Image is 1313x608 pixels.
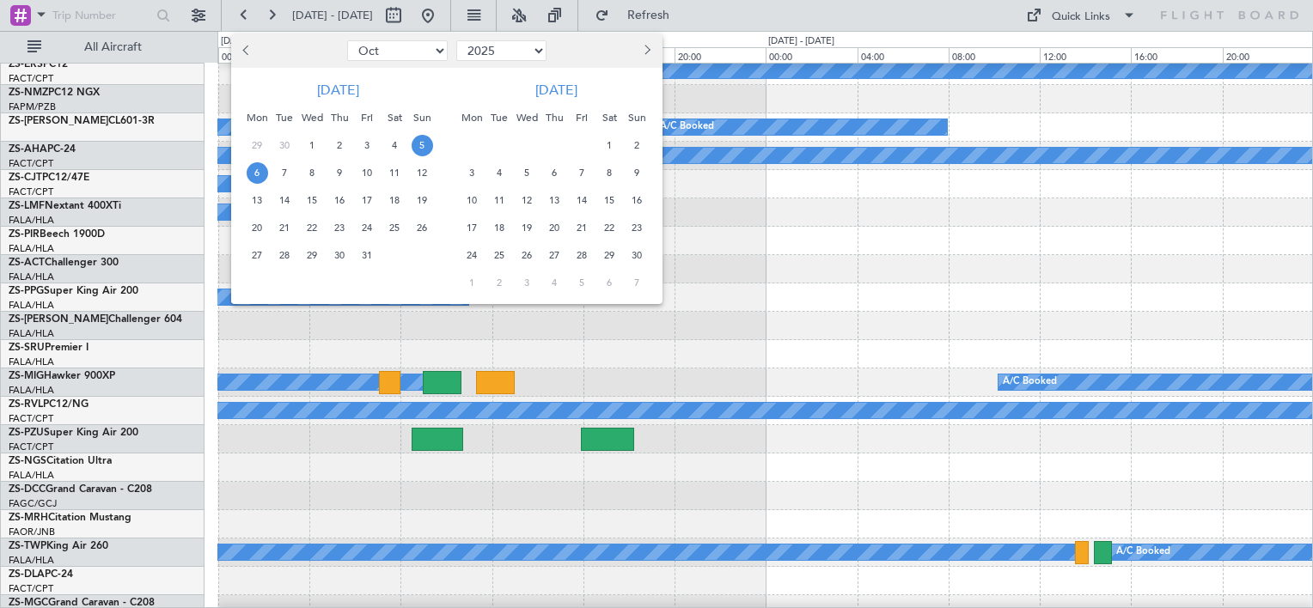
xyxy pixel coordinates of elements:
[599,217,620,239] span: 22
[326,241,353,269] div: 30-10-2025
[540,159,568,186] div: 6-11-2025
[458,269,486,296] div: 1-12-2025
[384,135,406,156] span: 4
[599,135,620,156] span: 1
[571,272,593,294] span: 5
[243,131,271,159] div: 29-9-2025
[329,135,351,156] span: 2
[298,131,326,159] div: 1-10-2025
[461,190,483,211] span: 10
[243,159,271,186] div: 6-10-2025
[326,214,353,241] div: 23-10-2025
[489,217,510,239] span: 18
[274,162,296,184] span: 7
[298,241,326,269] div: 29-10-2025
[599,245,620,266] span: 29
[458,241,486,269] div: 24-11-2025
[347,40,448,61] select: Select month
[357,217,378,239] span: 24
[353,104,381,131] div: Fri
[298,104,326,131] div: Wed
[571,162,593,184] span: 7
[626,190,648,211] span: 16
[357,245,378,266] span: 31
[637,37,656,64] button: Next month
[353,186,381,214] div: 17-10-2025
[274,245,296,266] span: 28
[357,162,378,184] span: 10
[302,217,323,239] span: 22
[238,37,257,64] button: Previous month
[326,159,353,186] div: 9-10-2025
[412,217,433,239] span: 26
[408,159,436,186] div: 12-10-2025
[271,241,298,269] div: 28-10-2025
[243,241,271,269] div: 27-10-2025
[408,131,436,159] div: 5-10-2025
[516,190,538,211] span: 12
[489,162,510,184] span: 4
[626,135,648,156] span: 2
[516,162,538,184] span: 5
[486,104,513,131] div: Tue
[623,159,650,186] div: 9-11-2025
[623,241,650,269] div: 30-11-2025
[568,241,595,269] div: 28-11-2025
[412,135,433,156] span: 5
[326,104,353,131] div: Thu
[384,162,406,184] span: 11
[595,186,623,214] div: 15-11-2025
[623,104,650,131] div: Sun
[243,186,271,214] div: 13-10-2025
[571,217,593,239] span: 21
[384,190,406,211] span: 18
[357,135,378,156] span: 3
[274,217,296,239] span: 21
[568,186,595,214] div: 14-11-2025
[486,269,513,296] div: 2-12-2025
[595,159,623,186] div: 8-11-2025
[516,245,538,266] span: 26
[486,241,513,269] div: 25-11-2025
[540,214,568,241] div: 20-11-2025
[243,214,271,241] div: 20-10-2025
[540,186,568,214] div: 13-11-2025
[568,159,595,186] div: 7-11-2025
[626,162,648,184] span: 9
[381,131,408,159] div: 4-10-2025
[540,269,568,296] div: 4-12-2025
[247,217,268,239] span: 20
[247,135,268,156] span: 29
[298,214,326,241] div: 22-10-2025
[326,186,353,214] div: 16-10-2025
[247,190,268,211] span: 13
[489,245,510,266] span: 25
[461,272,483,294] span: 1
[595,241,623,269] div: 29-11-2025
[486,214,513,241] div: 18-11-2025
[544,245,565,266] span: 27
[544,190,565,211] span: 13
[271,104,298,131] div: Tue
[456,40,547,61] select: Select year
[626,272,648,294] span: 7
[595,104,623,131] div: Sat
[381,214,408,241] div: 25-10-2025
[412,162,433,184] span: 12
[461,217,483,239] span: 17
[302,162,323,184] span: 8
[408,104,436,131] div: Sun
[408,214,436,241] div: 26-10-2025
[599,272,620,294] span: 6
[271,186,298,214] div: 14-10-2025
[568,214,595,241] div: 21-11-2025
[329,190,351,211] span: 16
[486,159,513,186] div: 4-11-2025
[513,186,540,214] div: 12-11-2025
[381,159,408,186] div: 11-10-2025
[298,186,326,214] div: 15-10-2025
[516,272,538,294] span: 3
[568,269,595,296] div: 5-12-2025
[353,241,381,269] div: 31-10-2025
[540,104,568,131] div: Thu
